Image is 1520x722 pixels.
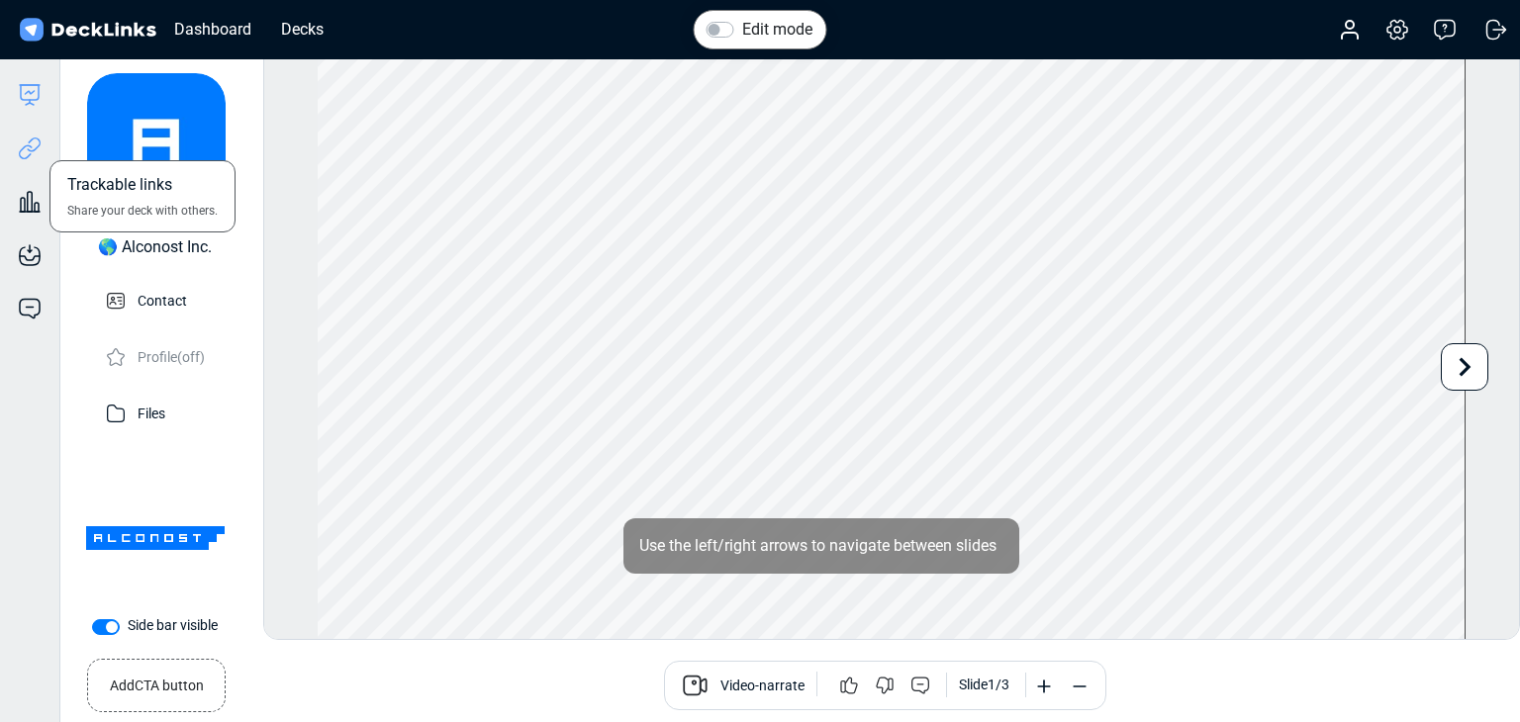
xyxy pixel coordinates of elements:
span: Video-narrate [720,676,805,699]
small: Add CTA button [110,668,204,696]
span: Share your deck with others. [67,202,218,220]
img: DeckLinks [16,16,159,45]
div: Decks [271,17,333,42]
div: 🌎 Alconost Inc. [98,235,212,259]
div: Use the left/right arrows to navigate between slides [623,518,1019,574]
div: Slide 1 / 3 [959,675,1009,695]
label: Edit mode [742,18,812,42]
img: Company Banner [86,469,225,607]
span: Trackable links [67,173,172,202]
p: Profile (off) [138,343,205,368]
img: avatar [87,73,226,212]
div: Dashboard [164,17,261,42]
p: Contact [138,287,187,312]
p: Files [138,400,165,424]
label: Side bar visible [128,615,218,636]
